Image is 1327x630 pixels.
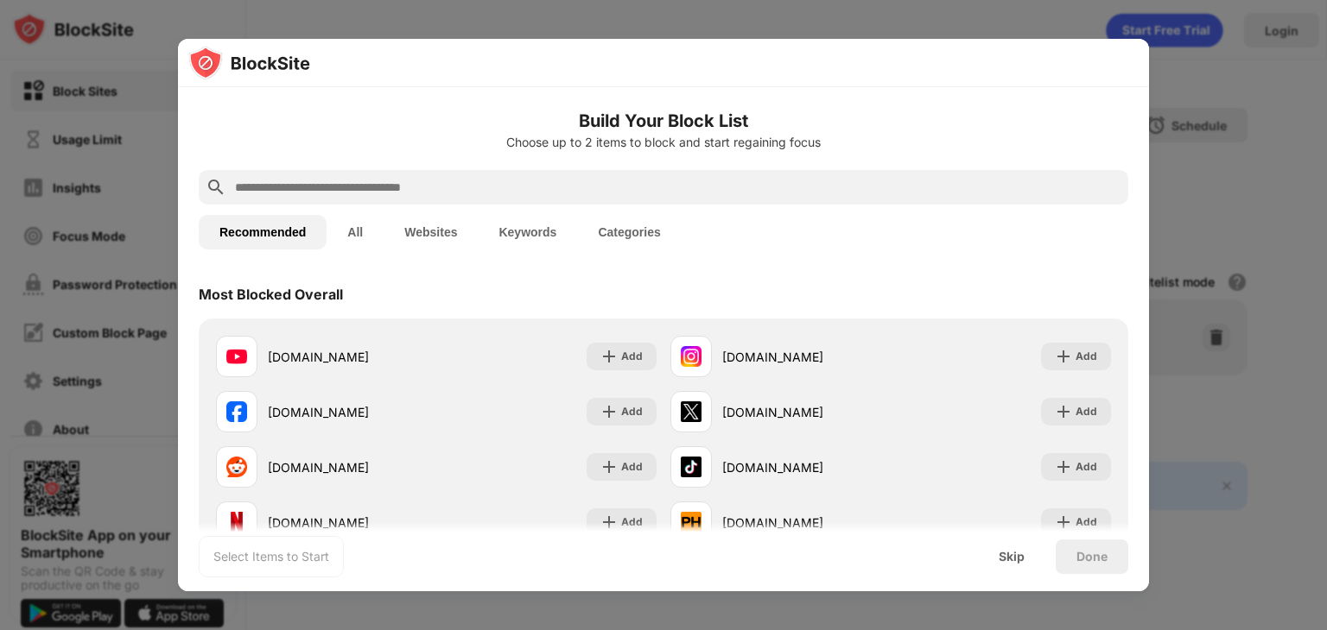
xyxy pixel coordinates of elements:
[226,512,247,532] img: favicons
[1076,348,1097,365] div: Add
[1076,458,1097,476] div: Add
[199,135,1128,149] div: Choose up to 2 items to block and start regaining focus
[577,215,681,249] button: Categories
[226,457,247,477] img: favicons
[226,346,247,367] img: favicons
[213,548,329,565] div: Select Items to Start
[681,346,702,367] img: favicons
[268,513,436,532] div: [DOMAIN_NAME]
[621,403,643,420] div: Add
[681,457,702,477] img: favicons
[1076,403,1097,420] div: Add
[268,403,436,421] div: [DOMAIN_NAME]
[1076,513,1097,531] div: Add
[722,348,891,366] div: [DOMAIN_NAME]
[621,513,643,531] div: Add
[226,401,247,422] img: favicons
[199,286,343,303] div: Most Blocked Overall
[268,458,436,476] div: [DOMAIN_NAME]
[681,512,702,532] img: favicons
[681,401,702,422] img: favicons
[188,46,310,80] img: logo-blocksite.svg
[206,177,226,198] img: search.svg
[999,550,1025,564] div: Skip
[722,458,891,476] div: [DOMAIN_NAME]
[722,403,891,421] div: [DOMAIN_NAME]
[478,215,577,249] button: Keywords
[621,348,643,365] div: Add
[1076,550,1108,564] div: Done
[384,215,478,249] button: Websites
[722,513,891,532] div: [DOMAIN_NAME]
[621,458,643,476] div: Add
[268,348,436,366] div: [DOMAIN_NAME]
[199,108,1128,134] h6: Build Your Block List
[327,215,384,249] button: All
[199,215,327,249] button: Recommended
